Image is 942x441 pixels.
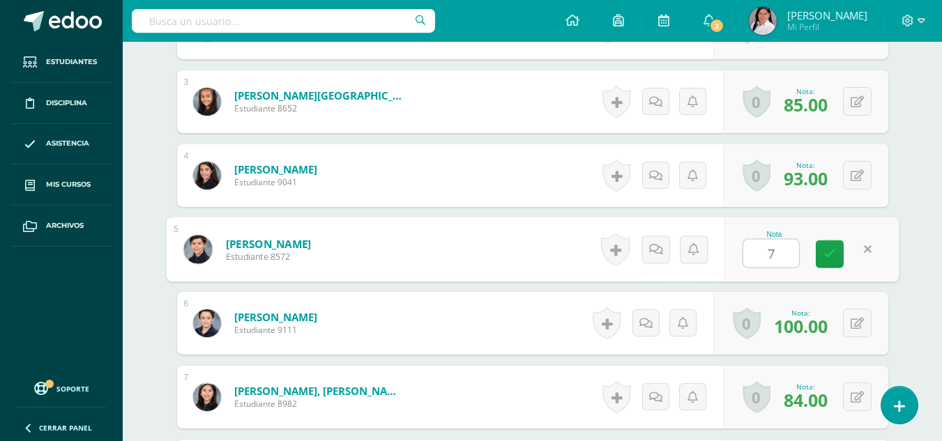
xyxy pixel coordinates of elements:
img: 8913a5ad6e113651d596bf9bf807ce8d.png [749,7,777,35]
a: [PERSON_NAME] [234,162,317,176]
div: Nota: [774,308,828,318]
span: Estudiantes [46,56,97,68]
a: Soporte [17,378,106,397]
span: Disciplina [46,98,87,109]
span: [PERSON_NAME] [787,8,867,22]
span: 2 [709,18,724,33]
a: [PERSON_NAME] [225,236,311,251]
div: Nota [743,231,806,238]
span: Archivos [46,220,84,231]
span: Soporte [56,384,89,394]
a: Mis cursos [11,164,112,206]
span: Estudiante 8652 [234,102,402,114]
span: Mis cursos [46,179,91,190]
input: Busca un usuario... [132,9,435,33]
input: 0-100.0 [743,240,799,268]
span: 100.00 [774,314,828,338]
span: Mi Perfil [787,21,867,33]
span: Estudiante 9041 [234,176,317,188]
div: Nota: [784,86,828,96]
a: 0 [733,307,761,339]
span: Asistencia [46,138,89,149]
div: Nota: [784,382,828,392]
a: Asistencia [11,124,112,165]
img: 1819774592cfdbe6d33c45db52a4ce1a.png [193,309,221,337]
span: Cerrar panel [39,423,92,433]
img: 0e5fa8cbb6019f3e3c1c912d9e743f0b.png [193,162,221,189]
div: Nota: [784,160,828,170]
span: 93.00 [784,167,828,190]
a: Estudiantes [11,42,112,83]
img: 8a52e67abd1e3a3594e810e49900deff.png [193,88,221,116]
span: 84.00 [784,388,828,412]
a: 0 [743,160,770,192]
span: Estudiante 8982 [234,398,402,410]
a: [PERSON_NAME], [PERSON_NAME] [234,384,402,398]
a: Archivos [11,206,112,247]
a: Disciplina [11,83,112,124]
img: 0c17d2115178b58db866259747af9575.png [183,235,212,263]
span: Estudiante 8572 [225,251,311,263]
a: [PERSON_NAME] [234,310,317,324]
a: [PERSON_NAME][GEOGRAPHIC_DATA] [234,88,402,102]
a: 0 [743,86,770,118]
img: a940d55bd75e7a7bf0ad4d0dbc1214d1.png [193,383,221,411]
span: Estudiante 9111 [234,324,317,336]
a: 0 [743,381,770,413]
span: 85.00 [784,93,828,116]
